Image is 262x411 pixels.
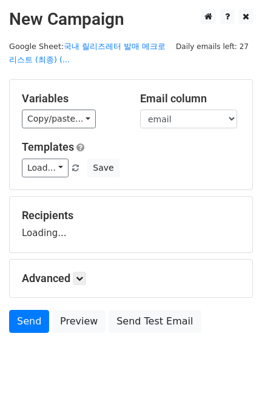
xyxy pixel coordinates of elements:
[9,310,49,333] a: Send
[22,209,240,222] h5: Recipients
[52,310,106,333] a: Preview
[172,40,253,53] span: Daily emails left: 27
[22,92,122,105] h5: Variables
[9,42,166,65] small: Google Sheet:
[109,310,201,333] a: Send Test Email
[22,110,96,128] a: Copy/paste...
[22,159,69,177] a: Load...
[22,209,240,240] div: Loading...
[140,92,240,105] h5: Email column
[9,9,253,30] h2: New Campaign
[22,272,240,285] h5: Advanced
[9,42,166,65] a: 국내 릴리즈레터 발매 메크로 리스트 (최종) (...
[87,159,119,177] button: Save
[22,140,74,153] a: Templates
[172,42,253,51] a: Daily emails left: 27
